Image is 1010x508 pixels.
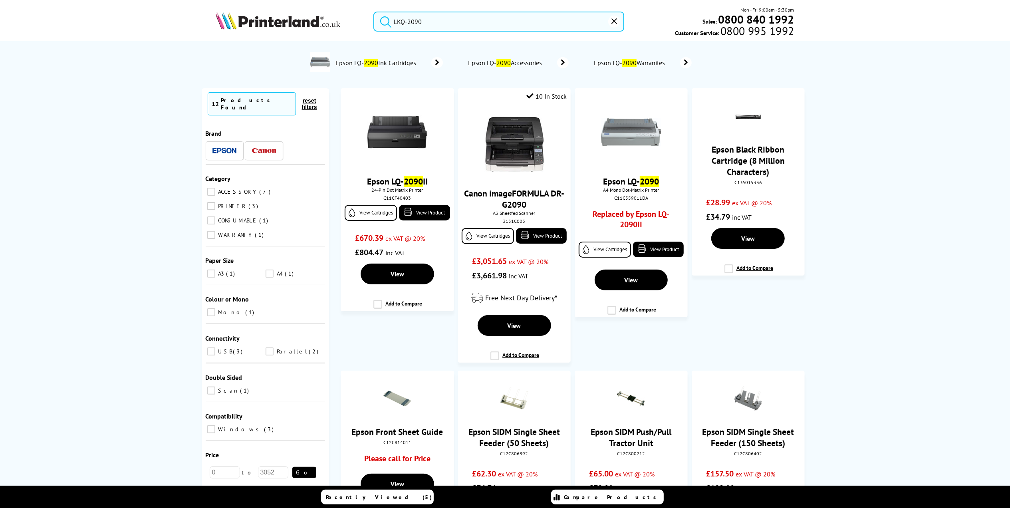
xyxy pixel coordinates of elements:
input: Scan 1 [207,387,215,395]
input: WARRANTY 1 [207,231,215,239]
span: Mono [216,309,245,316]
span: inc VAT [732,213,752,221]
span: 12 [212,100,219,108]
a: View Cartridges [579,242,631,258]
div: Products Found [221,97,292,111]
span: ex VAT @ 20% [732,199,772,207]
img: Epson-C12C806392-Small.gif [500,385,528,413]
input: A4 1 [266,270,274,278]
span: WARRANTY [216,231,254,238]
span: £78.00 [589,483,613,493]
a: Epson Front Sheet Guide [351,426,443,437]
img: Epson-C12C814011-Small.gif [383,385,411,413]
input: Mono 1 [207,308,215,316]
span: A3 Sheetfed Scanner [462,210,567,216]
span: 7 [260,188,273,195]
a: View Cartridges [345,205,397,221]
span: 24-Pin Dot Matrix Printer [345,187,450,193]
div: C12C814011 [347,439,448,445]
span: Windows [216,426,264,433]
a: Printerland Logo [216,12,363,31]
span: inc VAT [736,484,756,492]
a: View [478,315,551,336]
span: Brand [206,129,222,137]
span: 1 [240,387,251,394]
a: View Product [516,228,567,244]
div: 3151C003 [464,218,565,224]
input: CONSUMABLE 1 [207,216,215,224]
span: ex VAT @ 20% [498,470,538,478]
img: Epson-LQ-2090-Front-Facing-Small.jpg [601,102,661,162]
mark: 2090 [622,59,637,67]
a: Epson SIDM Single Sheet Feeder (150 Sheets) [702,426,794,448]
img: Epson-LQ-2090II-Front-Small.jpg [367,102,427,162]
span: Paper Size [206,256,234,264]
input: A3 1 [207,270,215,278]
button: Go [292,467,316,478]
input: PRINTER 3 [207,202,215,210]
span: £28.99 [706,197,730,208]
label: Add to Compare [724,264,773,280]
span: ACCESSORY [216,188,259,195]
span: Free Next Day Delivery* [485,293,557,302]
span: £189.00 [706,483,734,493]
a: Epson LQ-2090Ink Cartridges [334,52,443,73]
input: USB 3 [207,347,215,355]
span: View [741,234,755,242]
span: ex VAT @ 20% [615,470,655,478]
span: 0800 995 1992 [719,27,794,35]
span: Mon - Fri 9:00am - 5:30pm [741,6,794,14]
span: Scan [216,387,240,394]
div: C13S015336 [698,179,799,185]
span: Colour or Mono [206,295,249,303]
span: Epson LQ- Warranites [593,59,668,67]
div: C12C806392 [464,450,565,456]
a: View [595,270,668,290]
span: £3,661.98 [472,270,507,281]
span: Parallel [275,348,308,355]
span: Compare Products [564,494,661,501]
input: Search product or brand [373,12,624,32]
span: £34.79 [706,212,730,222]
span: PRINTER [216,202,248,210]
label: Add to Compare [373,300,422,315]
img: Epson-LQ-2090-Ribbon-Small.gif [734,102,762,130]
div: C11CF40403 [347,195,448,201]
span: Customer Service: [675,27,794,37]
span: View [391,270,404,278]
span: Recently Viewed (5) [326,494,433,501]
span: View [624,276,638,284]
span: £804.47 [355,247,383,258]
a: Epson LQ-2090 [603,176,659,187]
span: View [391,480,404,488]
span: 3 [249,202,260,210]
img: imageFORMULA-DR-G2090-front-small.jpg [484,114,544,174]
span: ex VAT @ 20% [385,234,425,242]
a: Epson SIDM Single Sheet Feeder (50 Sheets) [468,426,560,448]
img: Epson-C12C806402-Small.gif [734,385,762,413]
span: Epson LQ- Accessories [467,59,545,67]
input: ACCESSORY 7 [207,188,215,196]
label: Add to Compare [490,351,539,367]
span: £157.50 [706,468,734,479]
img: Epson [212,148,236,154]
span: £3,051.65 [472,256,507,266]
b: 0800 840 1992 [718,12,794,27]
span: 1 [226,270,237,277]
a: 0800 840 1992 [717,16,794,23]
img: Canon [252,148,276,153]
span: Compatibility [206,412,243,420]
div: C11C559011DA [581,195,682,201]
label: Add to Compare [607,306,656,321]
span: ex VAT @ 20% [509,258,548,266]
div: C12C806402 [698,450,799,456]
span: A4 [275,270,284,277]
span: 3 [264,426,276,433]
a: View Cartridges [462,228,514,244]
mark: 2090 [496,59,511,67]
span: Price [206,451,219,459]
mark: 2090 [364,59,378,67]
span: ex VAT @ 20% [736,470,775,478]
span: Sales: [703,18,717,25]
span: Connectivity [206,334,240,342]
